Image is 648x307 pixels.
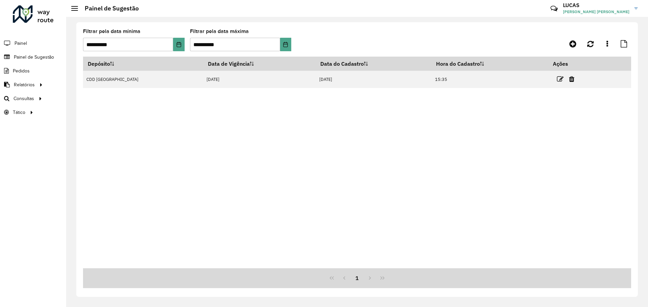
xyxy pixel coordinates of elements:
button: 1 [351,272,363,284]
span: Relatórios [14,81,35,88]
a: Editar [557,74,564,84]
span: Pedidos [13,67,30,74]
td: 15:35 [432,71,548,88]
th: Data do Cadastro [316,57,431,71]
button: Choose Date [280,38,291,51]
td: CDD [GEOGRAPHIC_DATA] [83,71,203,88]
span: Painel de Sugestão [14,54,54,61]
td: [DATE] [203,71,316,88]
td: [DATE] [316,71,431,88]
a: Contato Rápido [547,1,561,16]
span: Tático [13,109,25,116]
th: Hora do Cadastro [432,57,548,71]
h2: Painel de Sugestão [78,5,139,12]
span: Consultas [13,95,34,102]
label: Filtrar pela data máxima [190,27,249,35]
span: [PERSON_NAME] [PERSON_NAME] [563,9,629,15]
th: Data de Vigência [203,57,316,71]
button: Choose Date [173,38,184,51]
th: Ações [548,57,589,71]
h3: LUCAS [563,2,629,8]
a: Excluir [569,74,574,84]
span: Painel [15,40,27,47]
label: Filtrar pela data mínima [83,27,140,35]
th: Depósito [83,57,203,71]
